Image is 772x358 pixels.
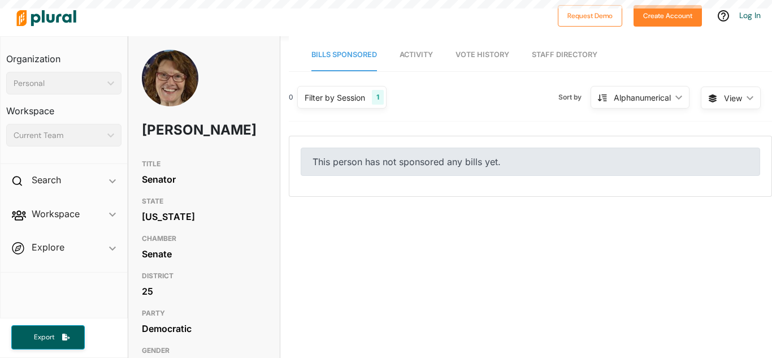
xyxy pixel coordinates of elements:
[305,92,365,103] div: Filter by Session
[14,77,103,89] div: Personal
[289,92,293,102] div: 0
[142,208,266,225] div: [US_STATE]
[14,130,103,141] div: Current Team
[558,92,591,102] span: Sort by
[142,245,266,262] div: Senate
[6,94,122,119] h3: Workspace
[142,157,266,171] h3: TITLE
[634,9,702,21] a: Create Account
[142,283,266,300] div: 25
[456,39,509,71] a: Vote History
[614,92,671,103] div: Alphanumerical
[456,50,509,59] span: Vote History
[372,90,384,105] div: 1
[532,39,597,71] a: Staff Directory
[400,39,433,71] a: Activity
[724,92,742,104] span: View
[142,50,198,132] img: Headshot of Mary Ware
[11,325,85,350] button: Export
[301,148,760,176] div: This person has not sponsored any bills yet.
[142,344,266,357] h3: GENDER
[142,320,266,337] div: Democratic
[142,171,266,188] div: Senator
[142,113,216,147] h1: [PERSON_NAME]
[558,5,622,27] button: Request Demo
[142,307,266,320] h3: PARTY
[142,269,266,283] h3: DISTRICT
[739,10,761,20] a: Log In
[558,9,622,21] a: Request Demo
[142,195,266,208] h3: STATE
[142,232,266,245] h3: CHAMBER
[400,50,433,59] span: Activity
[311,50,377,59] span: Bills Sponsored
[634,5,702,27] button: Create Account
[311,39,377,71] a: Bills Sponsored
[32,174,61,186] h2: Search
[6,42,122,67] h3: Organization
[26,333,62,342] span: Export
